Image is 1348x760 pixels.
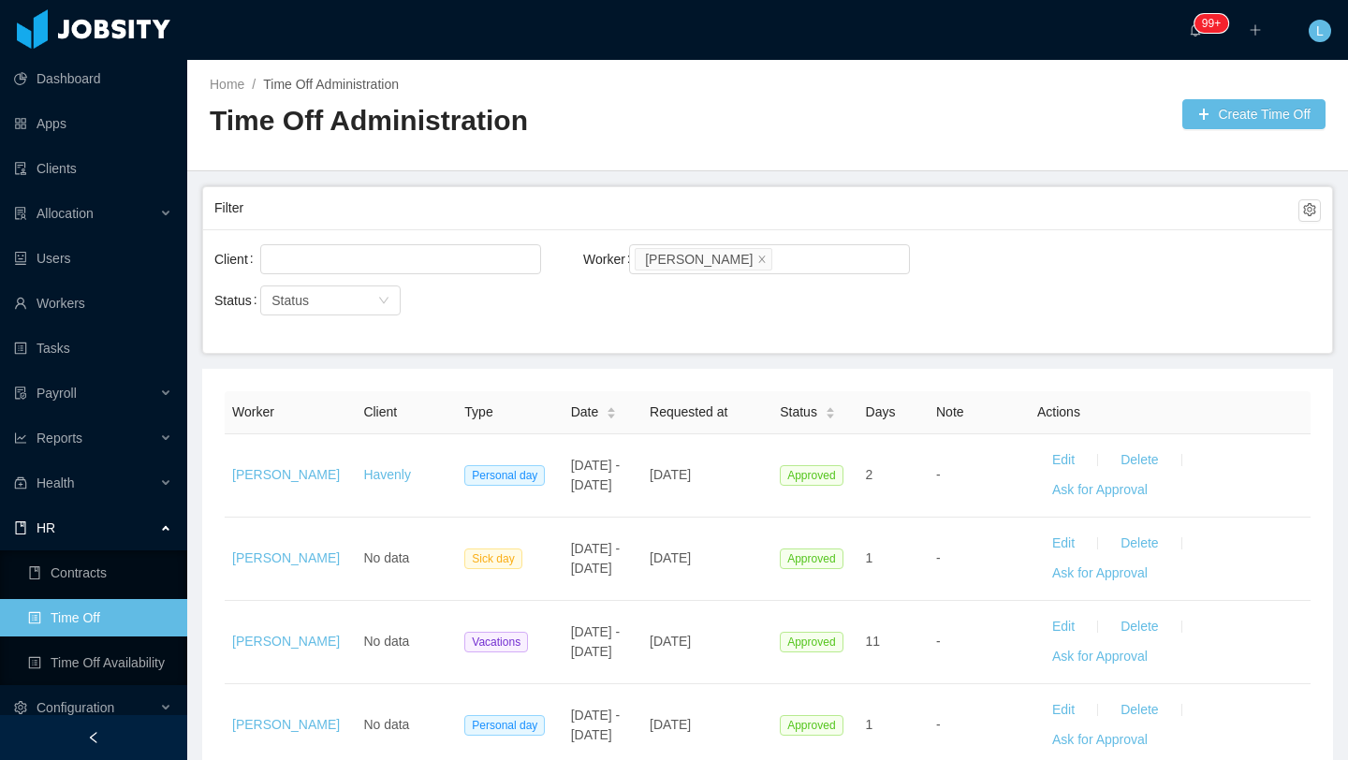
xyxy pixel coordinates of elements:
[14,521,27,534] i: icon: book
[650,717,691,732] span: [DATE]
[1106,695,1173,725] button: Delete
[232,634,340,649] a: [PERSON_NAME]
[378,295,389,308] i: icon: down
[866,467,873,482] span: 2
[232,550,340,565] a: [PERSON_NAME]
[936,634,941,649] span: -
[1194,14,1228,33] sup: 101
[1037,404,1080,419] span: Actions
[1298,199,1321,222] button: icon: setting
[271,293,309,308] span: Status
[363,634,409,649] span: No data
[1037,642,1163,672] button: Ask for Approval
[780,402,817,422] span: Status
[14,207,27,220] i: icon: solution
[1037,725,1163,755] button: Ask for Approval
[936,404,964,419] span: Note
[1316,20,1324,42] span: L
[37,386,77,401] span: Payroll
[28,644,172,681] a: icon: profileTime Off Availability
[650,550,691,565] span: [DATE]
[571,708,621,742] span: [DATE] - [DATE]
[571,541,621,576] span: [DATE] - [DATE]
[571,458,621,492] span: [DATE] - [DATE]
[14,701,27,714] i: icon: setting
[780,548,842,569] span: Approved
[780,632,842,652] span: Approved
[635,248,772,270] li: Sergio Magluf
[214,252,261,267] label: Client
[583,252,638,267] label: Worker
[14,476,27,490] i: icon: medicine-box
[37,206,94,221] span: Allocation
[363,717,409,732] span: No data
[37,431,82,446] span: Reports
[936,717,941,732] span: -
[776,248,786,270] input: Worker
[363,467,411,482] a: Havenly
[866,550,873,565] span: 1
[936,550,941,565] span: -
[866,717,873,732] span: 1
[464,404,492,419] span: Type
[232,404,274,419] span: Worker
[263,77,399,92] a: Time Off Administration
[825,404,835,410] i: icon: caret-up
[571,624,621,659] span: [DATE] - [DATE]
[780,715,842,736] span: Approved
[1037,529,1090,559] button: Edit
[650,404,727,419] span: Requested at
[1106,529,1173,559] button: Delete
[866,404,896,419] span: Days
[650,467,691,482] span: [DATE]
[825,412,835,417] i: icon: caret-down
[650,634,691,649] span: [DATE]
[14,329,172,367] a: icon: profileTasks
[37,475,74,490] span: Health
[464,715,545,736] span: Personal day
[210,102,768,140] h2: Time Off Administration
[1037,612,1090,642] button: Edit
[214,191,1298,226] div: Filter
[645,249,753,270] div: [PERSON_NAME]
[607,412,617,417] i: icon: caret-down
[14,60,172,97] a: icon: pie-chartDashboard
[266,248,276,270] input: Client
[210,77,244,92] a: Home
[1037,475,1163,505] button: Ask for Approval
[1106,446,1173,475] button: Delete
[14,150,172,187] a: icon: auditClients
[464,465,545,486] span: Personal day
[37,700,114,715] span: Configuration
[1249,23,1262,37] i: icon: plus
[14,240,172,277] a: icon: robotUsers
[14,387,27,400] i: icon: file-protect
[1189,23,1202,37] i: icon: bell
[37,520,55,535] span: HR
[1037,446,1090,475] button: Edit
[780,465,842,486] span: Approved
[571,402,599,422] span: Date
[607,404,617,410] i: icon: caret-up
[936,467,941,482] span: -
[363,404,397,419] span: Client
[825,404,836,417] div: Sort
[1106,612,1173,642] button: Delete
[464,548,521,569] span: Sick day
[363,550,409,565] span: No data
[28,554,172,592] a: icon: bookContracts
[1037,559,1163,589] button: Ask for Approval
[14,285,172,322] a: icon: userWorkers
[232,717,340,732] a: [PERSON_NAME]
[28,599,172,636] a: icon: profileTime Off
[232,467,340,482] a: [PERSON_NAME]
[214,293,265,308] label: Status
[606,404,617,417] div: Sort
[14,105,172,142] a: icon: appstoreApps
[757,254,767,265] i: icon: close
[252,77,256,92] span: /
[866,634,881,649] span: 11
[1037,695,1090,725] button: Edit
[464,632,528,652] span: Vacations
[1182,99,1326,129] button: icon: plusCreate Time Off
